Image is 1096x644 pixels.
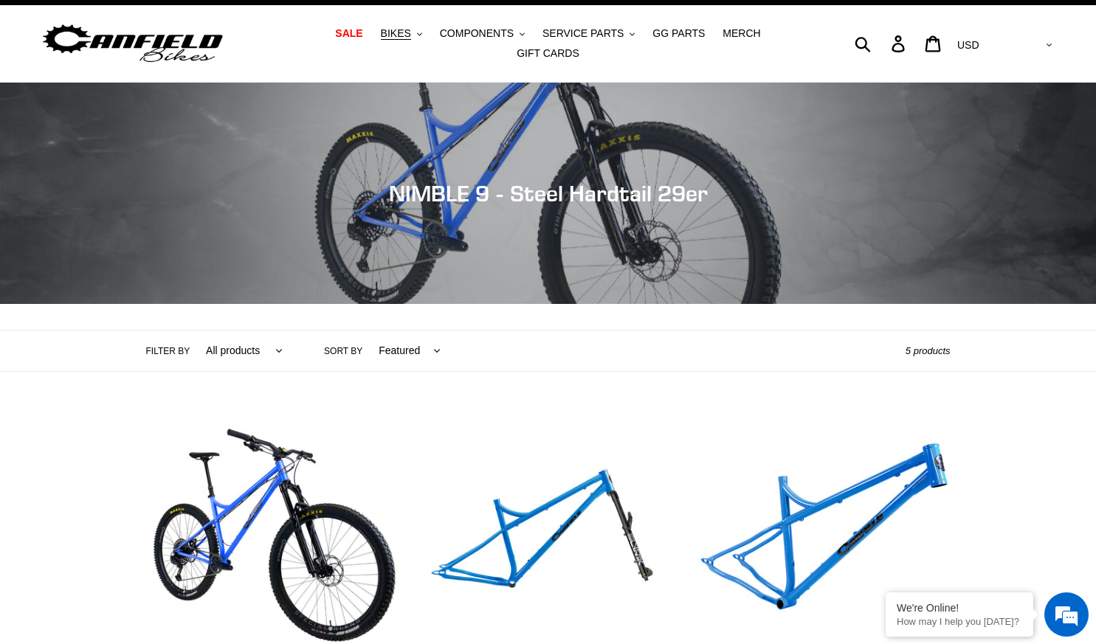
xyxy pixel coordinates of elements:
a: GIFT CARDS [509,44,587,63]
a: MERCH [715,24,768,44]
span: We're online! [86,186,204,335]
button: SERVICE PARTS [535,24,642,44]
div: Minimize live chat window [242,7,278,43]
p: How may I help you today? [897,616,1022,627]
label: Sort by [324,344,362,358]
button: COMPONENTS [432,24,532,44]
button: BIKES [373,24,430,44]
div: We're Online! [897,602,1022,614]
span: SALE [335,27,362,40]
img: Canfield Bikes [41,21,225,67]
label: Filter by [146,344,190,358]
input: Search [863,27,900,60]
img: d_696896380_company_1647369064580_696896380 [47,74,84,111]
textarea: Type your message and hit 'Enter' [7,403,281,454]
a: SALE [328,24,370,44]
span: SERVICE PARTS [542,27,624,40]
span: GG PARTS [652,27,705,40]
span: 5 products [906,345,951,356]
span: MERCH [723,27,760,40]
div: Navigation go back [16,81,38,103]
span: GIFT CARDS [517,47,579,60]
span: BIKES [381,27,411,40]
span: NIMBLE 9 - Steel Hardtail 29er [389,180,708,207]
div: Chat with us now [99,83,270,102]
a: GG PARTS [645,24,712,44]
span: COMPONENTS [440,27,514,40]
